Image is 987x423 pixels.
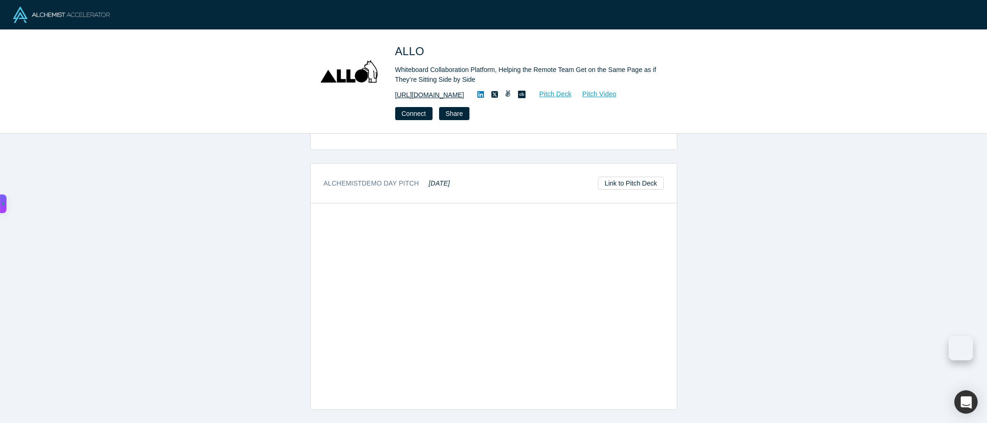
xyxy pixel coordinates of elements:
[311,203,677,409] iframe: BeeCanvas Alchemist Demo Day 200513
[439,107,469,120] button: Share
[529,89,572,100] a: Pitch Deck
[572,89,617,100] a: Pitch Video
[395,45,428,57] span: ALLO
[395,107,433,120] button: Connect
[13,7,110,23] img: Alchemist Logo
[598,177,663,190] a: Link to Pitch Deck
[429,179,450,187] em: [DATE]
[395,65,657,85] div: Whiteboard Collaboration Platform, Helping the Remote Team Get on the Same Page as if They’re Sit...
[317,43,382,108] img: ALLO's Logo
[395,90,464,100] a: [URL][DOMAIN_NAME]
[324,179,450,188] h3: Alchemist Demo Day Pitch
